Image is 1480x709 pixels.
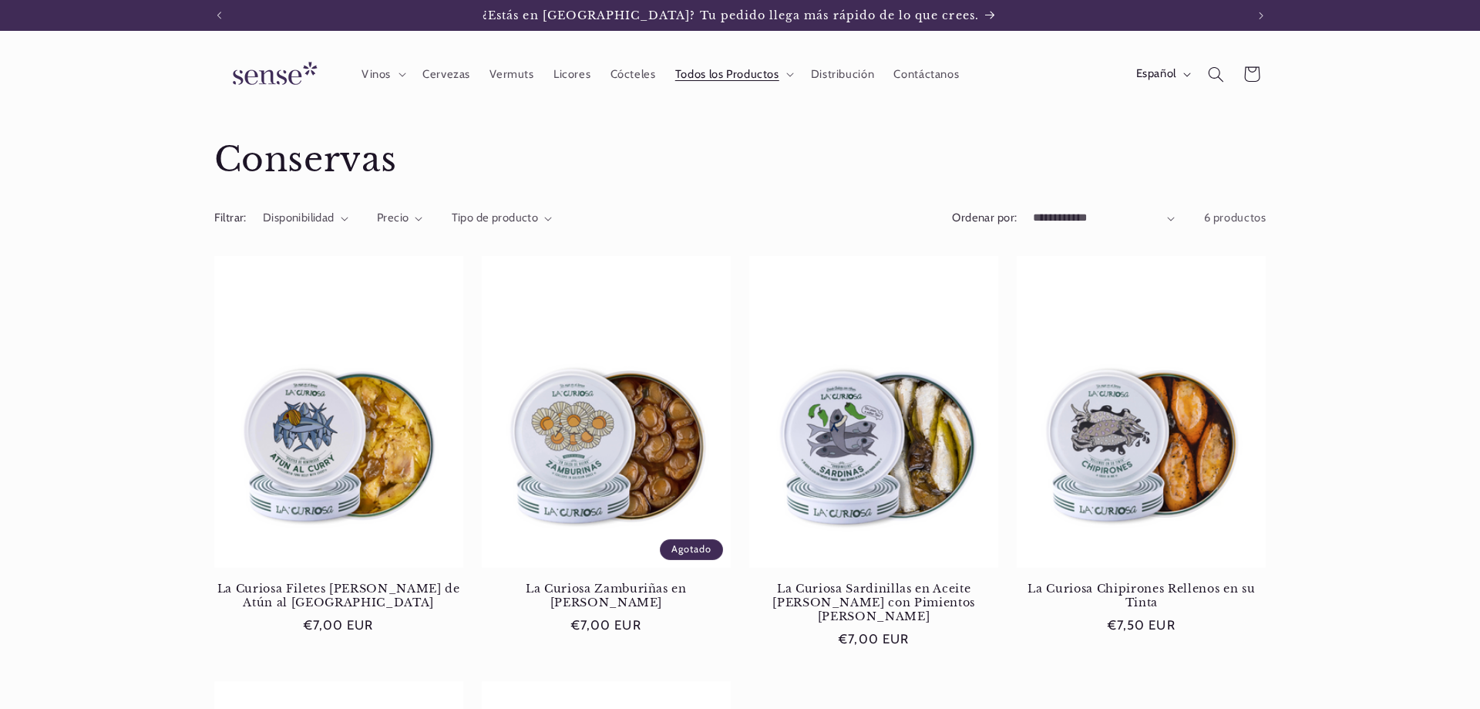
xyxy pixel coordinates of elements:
[553,67,590,82] span: Licores
[214,138,1266,182] h1: Conservas
[600,57,665,91] a: Cócteles
[665,57,801,91] summary: Todos los Productos
[483,8,979,22] span: ¿Estás en [GEOGRAPHIC_DATA]? Tu pedido llega más rápido de lo que crees.
[452,211,539,225] span: Tipo de producto
[1136,66,1176,83] span: Español
[208,46,336,103] a: Sense
[214,582,463,610] a: La Curiosa Filetes [PERSON_NAME] de Atún al [GEOGRAPHIC_DATA]
[489,67,533,82] span: Vermuts
[214,52,330,96] img: Sense
[801,57,884,91] a: Distribución
[610,67,656,82] span: Cócteles
[884,57,969,91] a: Contáctanos
[893,67,959,82] span: Contáctanos
[1017,582,1266,610] a: La Curiosa Chipirones Rellenos en su Tinta
[675,67,779,82] span: Todos los Productos
[377,210,423,227] summary: Precio
[952,211,1017,225] label: Ordenar por:
[543,57,600,91] a: Licores
[480,57,544,91] a: Vermuts
[749,582,998,624] a: La Curiosa Sardinillas en Aceite [PERSON_NAME] con Pimientos [PERSON_NAME]
[452,210,553,227] summary: Tipo de producto (0 seleccionado)
[811,67,875,82] span: Distribución
[422,67,470,82] span: Cervezas
[263,211,335,225] span: Disponibilidad
[362,67,391,82] span: Vinos
[214,210,247,227] h2: Filtrar:
[377,211,409,225] span: Precio
[482,582,731,610] a: La Curiosa Zamburiñas en [PERSON_NAME]
[263,210,348,227] summary: Disponibilidad (0 seleccionado)
[1198,56,1233,92] summary: Búsqueda
[1204,211,1266,225] span: 6 productos
[1126,59,1198,89] button: Español
[412,57,479,91] a: Cervezas
[351,57,412,91] summary: Vinos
